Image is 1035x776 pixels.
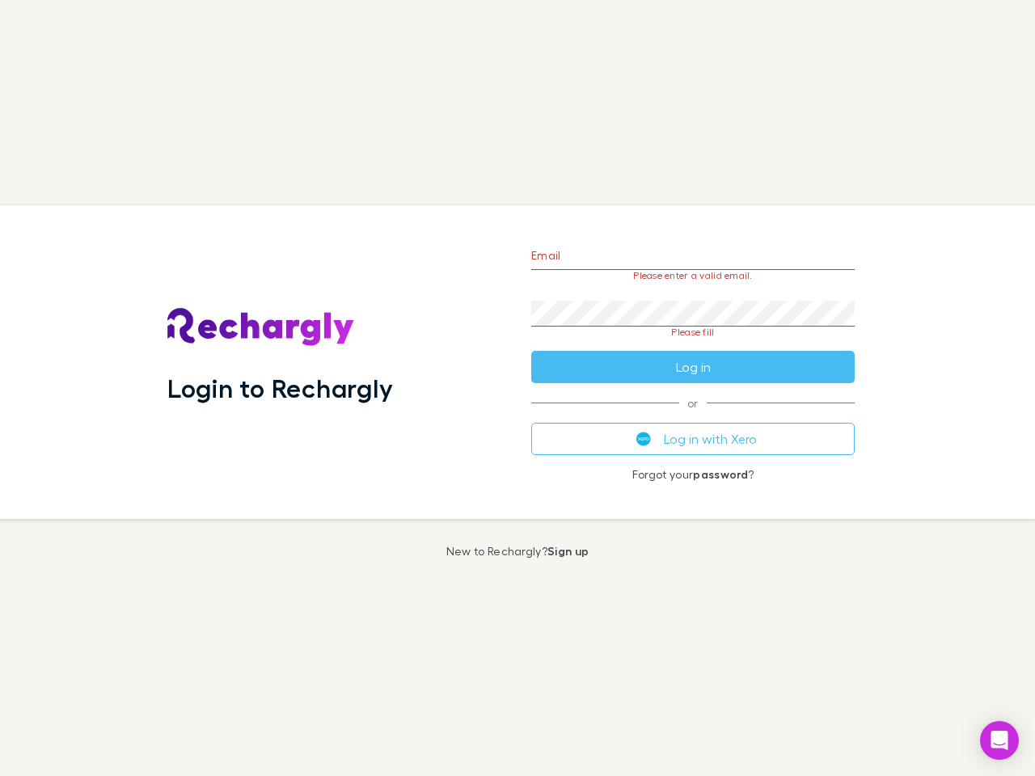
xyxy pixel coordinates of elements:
img: Rechargly's Logo [167,308,355,347]
span: or [531,403,855,403]
div: Open Intercom Messenger [980,721,1019,760]
p: New to Rechargly? [446,545,589,558]
button: Log in with Xero [531,423,855,455]
h1: Login to Rechargly [167,373,393,403]
p: Please enter a valid email. [531,270,855,281]
button: Log in [531,351,855,383]
a: password [693,467,748,481]
a: Sign up [547,544,589,558]
p: Please fill [531,327,855,338]
p: Forgot your ? [531,468,855,481]
img: Xero's logo [636,432,651,446]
